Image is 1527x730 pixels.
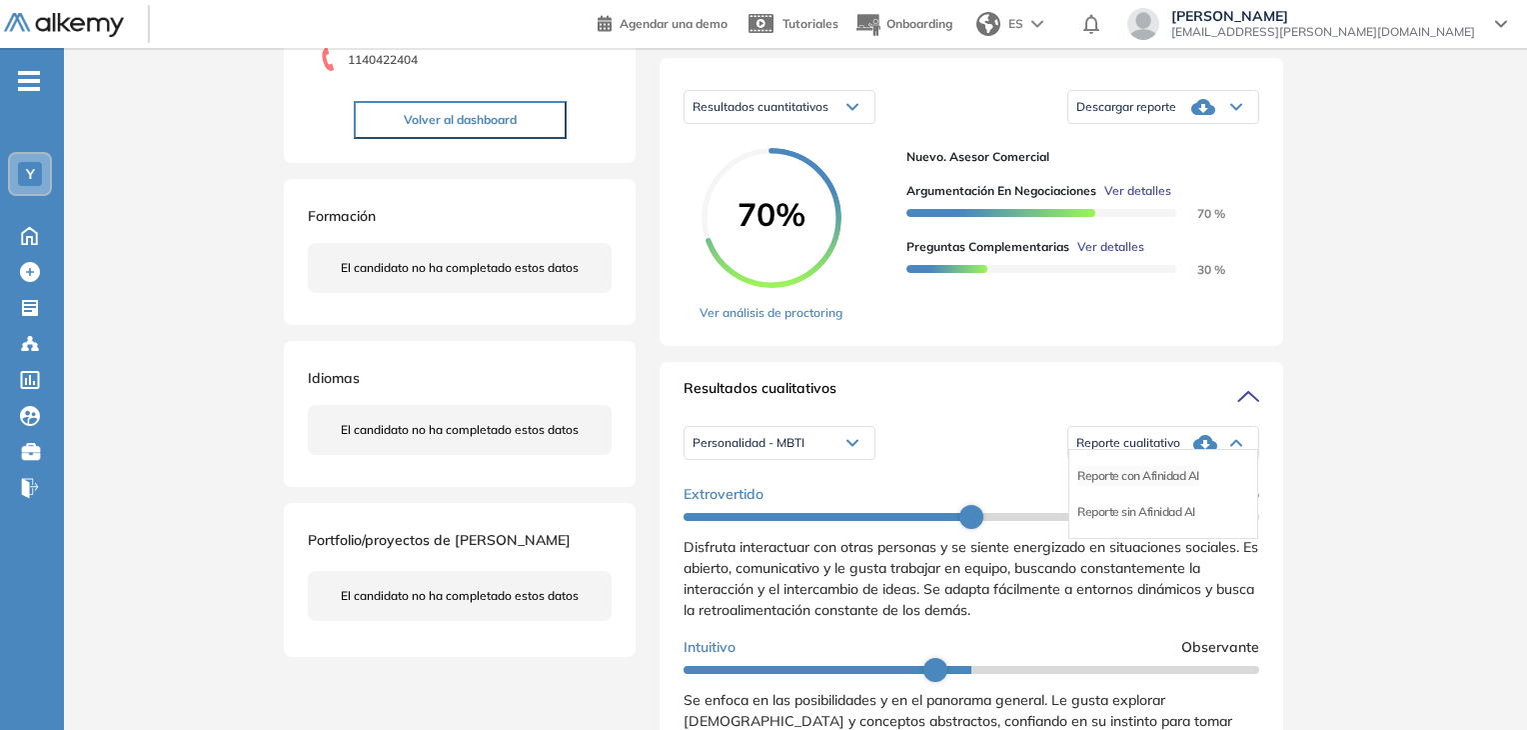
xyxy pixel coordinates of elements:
[906,148,1243,166] span: Nuevo. Asesor comercial
[341,421,579,439] span: El candidato no ha completado estos datos
[700,304,842,322] a: Ver análisis de proctoring
[854,3,952,46] button: Onboarding
[684,378,836,410] span: Resultados cualitativos
[18,79,40,83] i: -
[906,182,1096,200] span: Argumentación en negociaciones
[598,10,728,34] a: Agendar una demo
[1077,238,1144,256] span: Ver detalles
[782,16,838,31] span: Tutoriales
[702,198,841,230] span: 70%
[26,166,35,182] span: Y
[1096,182,1171,200] button: Ver detalles
[906,238,1069,256] span: Preguntas complementarias
[1181,637,1259,658] span: Observante
[308,531,571,549] span: Portfolio/proyectos de [PERSON_NAME]
[1031,20,1043,28] img: arrow
[1171,24,1475,40] span: [EMAIL_ADDRESS][PERSON_NAME][DOMAIN_NAME]
[1069,238,1144,256] button: Ver detalles
[1077,466,1199,486] li: Reporte con Afinidad AI
[976,12,1000,36] img: world
[1008,15,1023,33] span: ES
[684,538,1258,619] span: Disfruta interactuar con otras personas y se siente energizado en situaciones sociales. Es abiert...
[684,637,736,658] span: Intuitivo
[354,101,567,139] button: Volver al dashboard
[1173,206,1225,221] span: 70 %
[1104,182,1171,200] span: Ver detalles
[693,99,828,114] span: Resultados cuantitativos
[1076,435,1180,451] span: Reporte cualitativo
[684,484,763,505] span: Extrovertido
[308,369,360,387] span: Idiomas
[308,207,376,225] span: Formación
[886,16,952,31] span: Onboarding
[341,587,579,605] span: El candidato no ha completado estos datos
[1077,502,1195,522] li: Reporte sin Afinidad AI
[1076,99,1176,115] span: Descargar reporte
[4,13,124,38] img: Logo
[1173,262,1225,277] span: 30 %
[693,435,804,451] span: Personalidad - MBTI
[1171,8,1475,24] span: [PERSON_NAME]
[620,16,728,31] span: Agendar una demo
[341,259,579,277] span: El candidato no ha completado estos datos
[348,51,418,69] span: 1140422404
